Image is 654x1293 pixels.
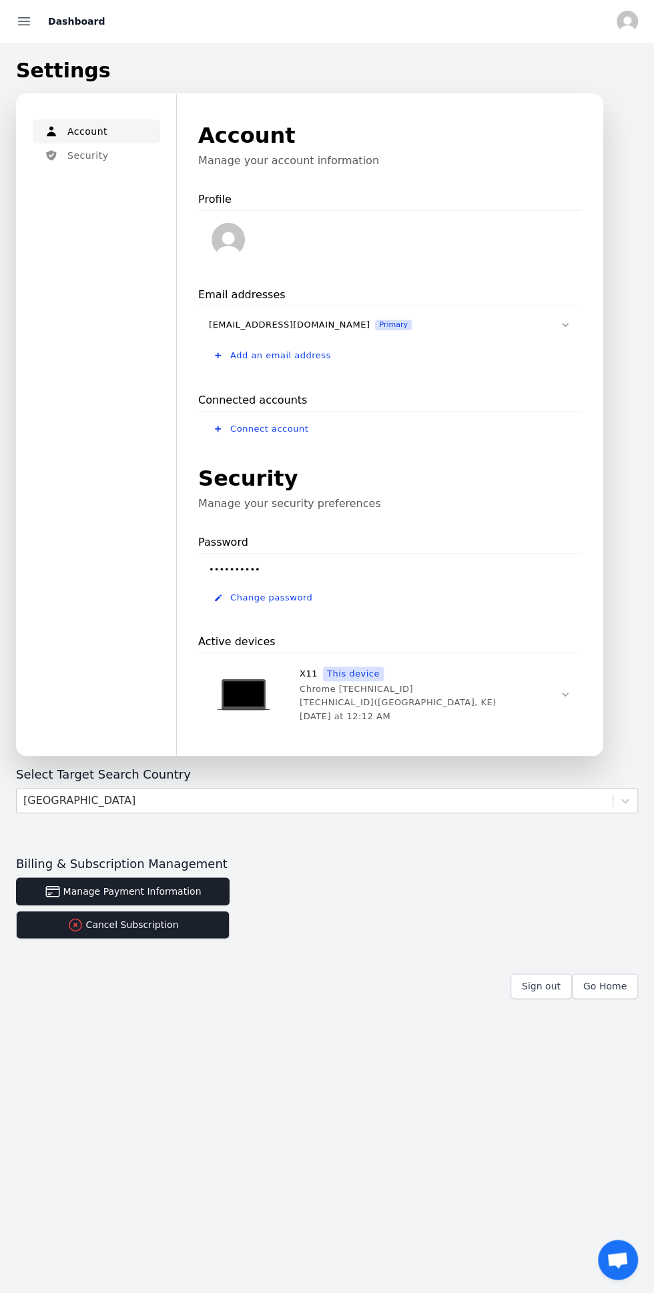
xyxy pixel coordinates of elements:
[598,1240,638,1280] a: Open chat
[33,143,160,167] button: Security
[198,154,581,167] p: Manage your account information
[198,312,581,338] button: [EMAIL_ADDRESS][DOMAIN_NAME]Primary
[198,631,275,653] p: Active devices
[230,424,308,434] span: Connect account
[230,592,312,603] span: Change password
[33,119,160,143] button: Account
[230,350,331,361] span: Add an email address
[300,684,413,695] p: Chrome [TECHNICAL_ID]
[16,911,230,939] button: Cancel Subscription
[198,189,232,210] p: Profile
[198,344,581,368] button: Add an email address
[198,284,286,306] p: Email addresses
[198,462,581,494] h1: Security
[300,711,390,722] p: [DATE] at 12:12 AM
[511,973,572,999] button: Sign out
[198,390,307,411] p: Connected accounts
[572,973,638,999] button: Go Home
[16,59,111,83] h1: Settings
[198,659,581,730] button: X11This deviceChrome [TECHNICAL_ID][TECHNICAL_ID]([GEOGRAPHIC_DATA], KE)[DATE] at 12:12 AM
[617,11,638,32] button: Open user button
[198,497,581,510] p: Manage your security preferences
[16,877,230,905] button: Manage Payment Information
[209,320,370,330] span: [EMAIL_ADDRESS][DOMAIN_NAME]
[198,586,581,610] button: Change password
[323,667,384,681] span: This device
[23,793,135,809] div: [GEOGRAPHIC_DATA]
[16,767,638,783] h3: Select Target Search Country
[16,856,638,872] h3: Billing & Subscription Management
[300,668,318,680] p: X11
[48,13,601,29] div: Dashboard
[198,559,581,580] p: ••••••••••
[375,320,412,330] span: Primary
[198,119,581,151] h1: Account
[198,532,248,553] p: Password
[300,697,497,708] p: [TECHNICAL_ID] ( [GEOGRAPHIC_DATA], KE )
[198,417,581,441] button: Connect account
